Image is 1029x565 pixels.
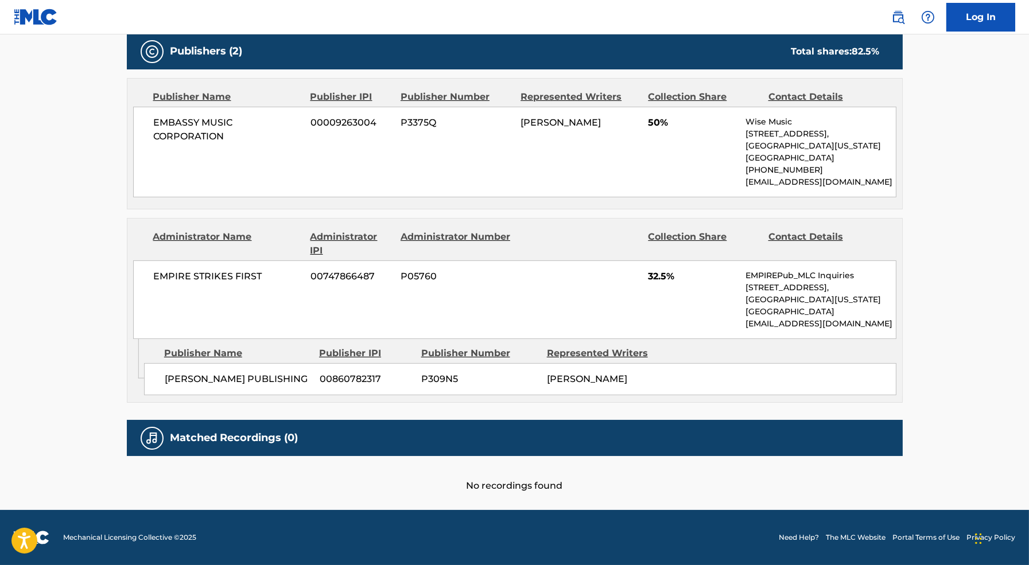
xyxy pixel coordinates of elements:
span: [PERSON_NAME] [547,373,627,384]
div: Help [917,6,939,29]
span: 50% [648,116,737,130]
span: [PERSON_NAME] PUBLISHING [165,372,311,386]
p: [GEOGRAPHIC_DATA] [745,152,895,164]
p: [GEOGRAPHIC_DATA][US_STATE] [745,294,895,306]
div: Administrator IPI [310,230,392,258]
img: Matched Recordings [145,431,159,445]
p: [EMAIL_ADDRESS][DOMAIN_NAME] [745,318,895,330]
div: Publisher Name [164,346,310,360]
span: EMBASSY MUSIC CORPORATION [154,116,302,143]
div: Publisher Number [401,90,512,104]
p: [GEOGRAPHIC_DATA][US_STATE] [745,140,895,152]
div: Publisher IPI [310,90,392,104]
span: [PERSON_NAME] [521,117,601,128]
a: Log In [946,3,1015,32]
div: Publisher Name [153,90,302,104]
span: 00747866487 [310,270,392,283]
div: Contact Details [768,230,880,258]
div: Administrator Name [153,230,302,258]
p: [EMAIL_ADDRESS][DOMAIN_NAME] [745,176,895,188]
span: P309N5 [421,372,538,386]
p: Wise Music [745,116,895,128]
h5: Matched Recordings (0) [170,431,298,445]
p: EMPIREPub_MLC Inquiries [745,270,895,282]
a: Portal Terms of Use [892,532,960,543]
img: MLC Logo [14,9,58,25]
img: logo [14,531,49,544]
div: Administrator Number [401,230,512,258]
a: The MLC Website [826,532,886,543]
div: Drag [975,521,982,556]
span: 00009263004 [310,116,392,130]
img: search [891,10,905,24]
div: Collection Share [648,90,759,104]
p: [PHONE_NUMBER] [745,164,895,176]
p: [STREET_ADDRESS], [745,282,895,294]
span: P3375Q [401,116,512,130]
span: EMPIRE STRIKES FIRST [154,270,302,283]
img: help [921,10,935,24]
div: Publisher Number [421,346,538,360]
a: Public Search [887,6,910,29]
span: 00860782317 [320,372,413,386]
span: Mechanical Licensing Collective © 2025 [63,532,196,543]
p: [STREET_ADDRESS], [745,128,895,140]
div: Represented Writers [521,90,639,104]
h5: Publishers (2) [170,45,243,58]
div: Publisher IPI [319,346,413,360]
span: 32.5% [648,270,737,283]
div: No recordings found [127,456,903,493]
img: Publishers [145,45,159,59]
iframe: Chat Widget [972,510,1029,565]
a: Need Help? [779,532,819,543]
div: Total shares: [791,45,880,59]
span: 82.5 % [852,46,880,57]
div: Collection Share [648,230,759,258]
span: P05760 [401,270,512,283]
a: Privacy Policy [966,532,1015,543]
p: [GEOGRAPHIC_DATA] [745,306,895,318]
div: Represented Writers [547,346,664,360]
div: Contact Details [768,90,880,104]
